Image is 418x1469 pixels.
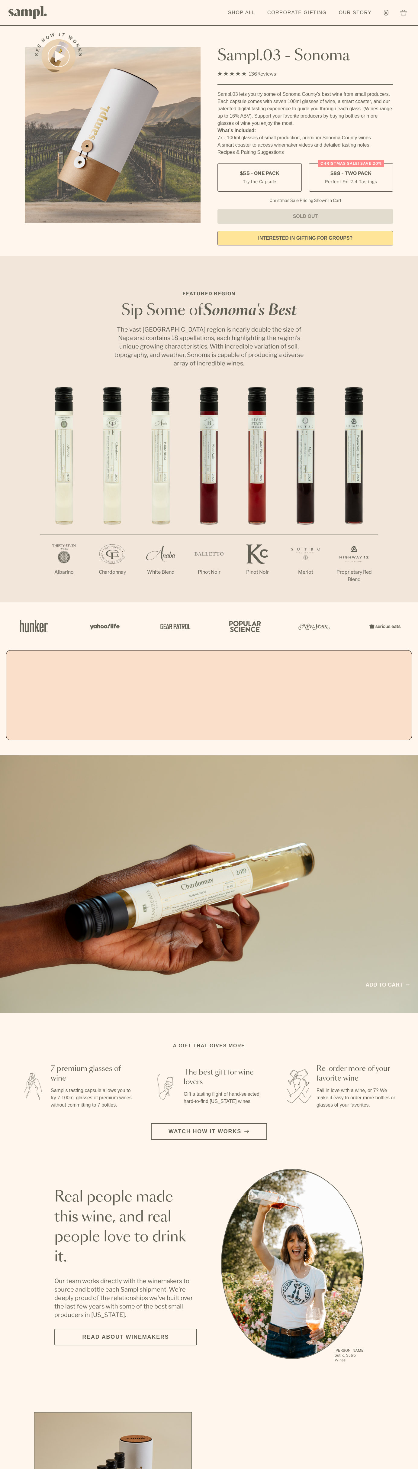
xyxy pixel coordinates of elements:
[281,387,330,595] li: 6 / 7
[317,1064,399,1083] h3: Re-order more of your favorite wine
[51,1087,133,1109] p: Sampl's tasting capsule allows you to try 7 100ml glasses of premium wines without committing to ...
[156,613,192,639] img: Artboard_5_7fdae55a-36fd-43f7-8bfd-f74a06a2878e_x450.png
[25,47,201,223] img: Sampl.03 - Sonoma
[40,387,88,595] li: 1 / 7
[112,325,306,368] p: The vast [GEOGRAPHIC_DATA] region is nearly double the size of Napa and contains 18 appellations,...
[330,569,378,583] p: Proprietary Red Blend
[221,1169,364,1364] div: slide 1
[317,1087,399,1109] p: Fall in love with a wine, or 7? We make it easy to order more bottles or glasses of your favorites.
[233,387,281,595] li: 5 / 7
[233,569,281,576] p: Pinot Noir
[221,1169,364,1364] ul: carousel
[88,569,137,576] p: Chardonnay
[217,128,256,133] strong: What’s Included:
[16,613,52,639] img: Artboard_1_c8cd28af-0030-4af1-819c-248e302c7f06_x450.png
[8,6,47,19] img: Sampl logo
[54,1329,197,1345] a: Read about Winemakers
[335,1348,364,1363] p: [PERSON_NAME] Sutro, Sutro Wines
[112,303,306,318] h2: Sip Some of
[318,160,384,167] div: Christmas SALE! Save 20%
[51,1064,133,1083] h3: 7 premium glasses of wine
[137,387,185,595] li: 3 / 7
[86,613,122,639] img: Artboard_6_04f9a106-072f-468a-bdd7-f11783b05722_x450.png
[217,47,393,65] h1: Sampl.03 - Sonoma
[330,387,378,602] li: 7 / 7
[40,569,88,576] p: Albarino
[281,569,330,576] p: Merlot
[217,91,393,127] div: Sampl.03 lets you try some of Sonoma County's best wine from small producers. Each capsule comes ...
[225,6,258,19] a: Shop All
[330,170,372,177] span: $88 - Two Pack
[217,134,393,141] li: 7x - 100ml glasses of small production, premium Sonoma County wines
[217,141,393,149] li: A smart coaster to access winemaker videos and detailed tasting notes.
[112,290,306,297] p: Featured Region
[173,1042,245,1049] h2: A gift that gives more
[54,1277,197,1319] p: Our team works directly with the winemakers to source and bottle each Sampl shipment. We’re deepl...
[366,613,402,639] img: Artboard_7_5b34974b-f019-449e-91fb-745f8d0877ee_x450.png
[336,6,375,19] a: Our Story
[240,170,280,177] span: $55 - One Pack
[217,149,393,156] li: Recipes & Pairing Suggestions
[42,39,76,73] button: See how it works
[296,613,332,639] img: Artboard_3_0b291449-6e8c-4d07-b2c2-3f3601a19cd1_x450.png
[325,178,377,185] small: Perfect For 2-4 Tastings
[203,303,297,318] em: Sonoma's Best
[217,231,393,245] a: interested in gifting for groups?
[249,71,257,77] span: 136
[264,6,330,19] a: Corporate Gifting
[226,613,262,639] img: Artboard_4_28b4d326-c26e-48f9-9c80-911f17d6414e_x450.png
[185,387,233,595] li: 4 / 7
[365,981,410,989] a: Add to cart
[257,71,276,77] span: Reviews
[54,1187,197,1267] h2: Real people made this wine, and real people love to drink it.
[217,70,276,78] div: 136Reviews
[184,1091,266,1105] p: Gift a tasting flight of hand-selected, hard-to-find [US_STATE] wines.
[184,1068,266,1087] h3: The best gift for wine lovers
[185,569,233,576] p: Pinot Noir
[266,198,344,203] li: Christmas Sale Pricing Shown In Cart
[243,178,276,185] small: Try the Capsule
[217,209,393,224] button: Sold Out
[137,569,185,576] p: White Blend
[88,387,137,595] li: 2 / 7
[151,1123,267,1140] button: Watch how it works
